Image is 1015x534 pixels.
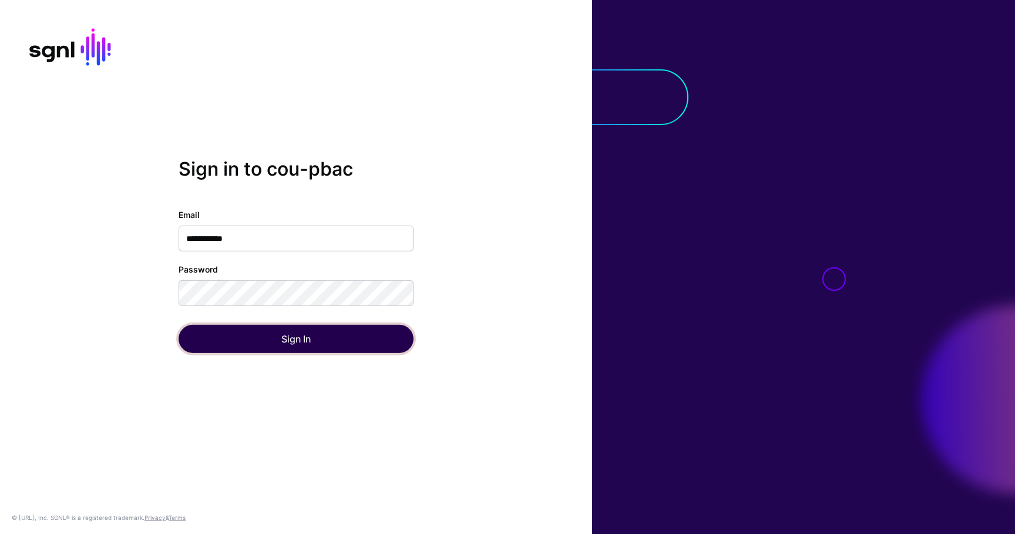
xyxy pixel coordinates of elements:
[179,209,200,221] label: Email
[179,325,414,353] button: Sign In
[169,514,186,521] a: Terms
[179,263,218,276] label: Password
[144,514,166,521] a: Privacy
[179,157,414,180] h2: Sign in to cou-pbac
[12,513,186,522] div: © [URL], Inc. SGNL® is a registered trademark. &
